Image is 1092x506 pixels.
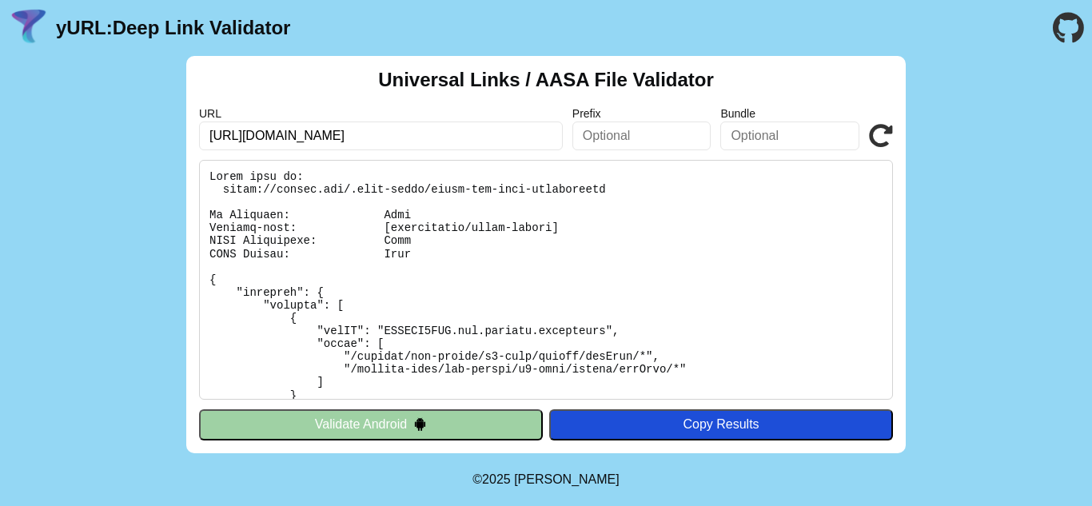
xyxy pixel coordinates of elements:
a: Michael Ibragimchayev's Personal Site [514,472,620,486]
h2: Universal Links / AASA File Validator [378,69,714,91]
pre: Lorem ipsu do: sitam://consec.adi/.elit-seddo/eiusm-tem-inci-utlaboreetd Ma Aliquaen: Admi Veniam... [199,160,893,400]
input: Optional [572,122,711,150]
input: Optional [720,122,859,150]
input: Required [199,122,563,150]
label: URL [199,107,563,120]
button: Validate Android [199,409,543,440]
label: Prefix [572,107,711,120]
img: droidIcon.svg [413,417,427,431]
div: Copy Results [557,417,885,432]
a: yURL:Deep Link Validator [56,17,290,39]
button: Copy Results [549,409,893,440]
footer: © [472,453,619,506]
span: 2025 [482,472,511,486]
img: yURL Logo [8,7,50,49]
label: Bundle [720,107,859,120]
